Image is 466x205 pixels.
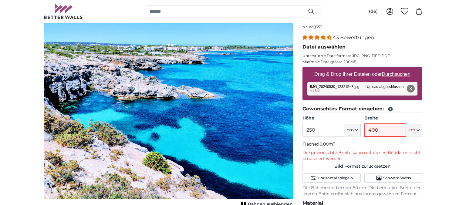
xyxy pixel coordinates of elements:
span: cm [408,127,415,133]
button: Bild Format zurücksetzen [302,162,422,171]
button: Schwarz-Weiss [364,173,422,183]
span: 4.40 stars [302,35,333,40]
label: Höhe [302,115,360,121]
u: Durchsuchen [382,72,410,77]
span: Nr. WQ553 [302,25,322,29]
img: Betterwalls [44,4,83,19]
span: Schwarz-Weiss [383,176,411,180]
p: Die gewünschte Breite kann mit diesen Bilddaten nicht produziert werden. [302,150,422,162]
p: Unterstützte Dateiformate JPG, PNG, TIFF, PDF. [302,53,422,58]
button: Horizontal spiegeln [302,173,360,183]
label: Drag & Drop Ihrer Dateien oder [312,68,413,80]
span: cm [347,127,354,133]
p: Die Bahnbreite beträgt 50 cm. Die bedruckte Breite der letzten Bahn ergibt sich aus Ihrem gewählt... [302,185,422,197]
span: Horizontal spiegeln [318,176,353,180]
label: Breite [364,115,422,121]
legend: Gewünschtes Format eingeben: [302,105,422,113]
button: cm [406,124,422,136]
button: (de) [364,6,383,17]
span: 43 Bewertungen [333,35,374,40]
legend: Datei auswählen [302,43,422,51]
p: Maximale Dateigrösse 200MB. [302,59,422,64]
span: 10.00m² [318,141,335,147]
img: personalised-photo [44,12,293,199]
button: cm [344,124,361,136]
p: Fläche: [302,141,422,147]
